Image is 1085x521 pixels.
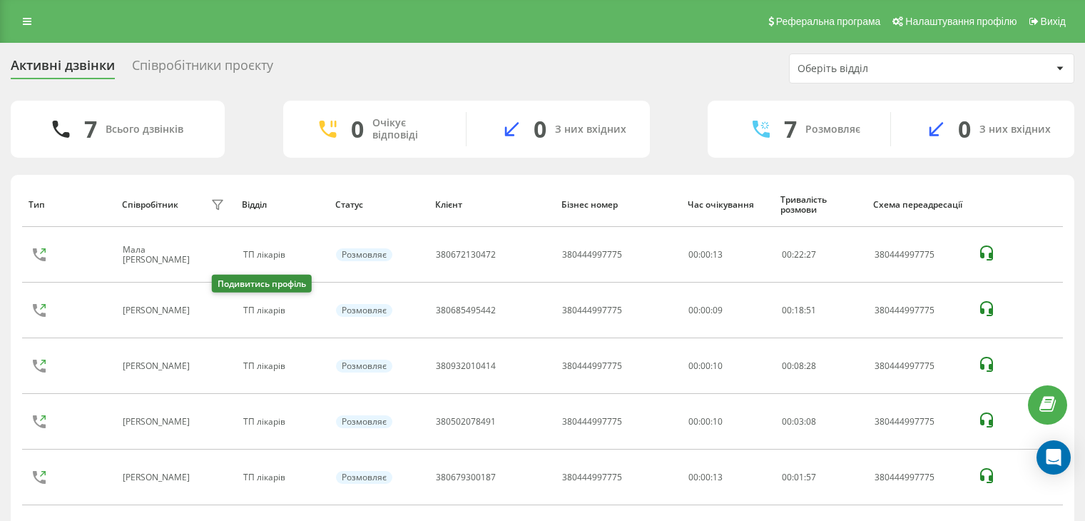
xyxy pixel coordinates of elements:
[562,305,622,315] div: 380444997775
[782,305,816,315] div: : :
[436,250,496,260] div: 380672130472
[435,200,548,210] div: Клієнт
[688,361,765,371] div: 00:00:10
[805,123,860,136] div: Розмовляє
[562,472,622,482] div: 380444997775
[875,305,962,315] div: 380444997775
[780,195,860,216] div: Тривалість розмови
[336,248,392,261] div: Розмовляє
[123,361,193,371] div: [PERSON_NAME]
[123,245,207,265] div: Мала [PERSON_NAME]
[782,417,816,427] div: : :
[336,415,392,428] div: Розмовляє
[123,305,193,315] div: [PERSON_NAME]
[782,415,792,428] span: 00
[555,123,626,136] div: З них вхідних
[688,417,765,427] div: 00:00:10
[688,305,765,315] div: 00:00:09
[794,415,804,428] span: 03
[782,472,816,482] div: : :
[336,471,392,484] div: Розмовляє
[123,417,193,427] div: [PERSON_NAME]
[794,304,804,316] span: 18
[958,116,971,143] div: 0
[776,16,881,27] span: Реферальна програма
[806,248,816,260] span: 27
[132,58,273,80] div: Співробітники проєкту
[873,200,963,210] div: Схема переадресації
[242,200,321,210] div: Відділ
[806,471,816,483] span: 57
[875,250,962,260] div: 380444997775
[29,200,108,210] div: Тип
[243,417,320,427] div: ТП лікарів
[534,116,546,143] div: 0
[875,417,962,427] div: 380444997775
[11,58,115,80] div: Активні дзвінки
[875,472,962,482] div: 380444997775
[784,116,797,143] div: 7
[84,116,97,143] div: 7
[806,360,816,372] span: 28
[562,417,622,427] div: 380444997775
[875,361,962,371] div: 380444997775
[782,361,816,371] div: : :
[243,305,320,315] div: ТП лікарів
[806,304,816,316] span: 51
[794,248,804,260] span: 22
[794,471,804,483] span: 01
[436,305,496,315] div: 380685495442
[1041,16,1066,27] span: Вихід
[106,123,183,136] div: Всього дзвінків
[782,471,792,483] span: 00
[806,415,816,428] span: 08
[798,63,968,75] div: Оберіть відділ
[561,200,674,210] div: Бізнес номер
[562,361,622,371] div: 380444997775
[436,417,496,427] div: 380502078491
[436,361,496,371] div: 380932010414
[782,250,816,260] div: : :
[688,472,765,482] div: 00:00:13
[436,472,496,482] div: 380679300187
[688,250,765,260] div: 00:00:13
[905,16,1017,27] span: Налаштування профілю
[562,250,622,260] div: 380444997775
[782,360,792,372] span: 00
[351,116,364,143] div: 0
[243,250,320,260] div: ТП лікарів
[688,200,767,210] div: Час очікування
[336,304,392,317] div: Розмовляє
[212,275,312,293] div: Подивитись профіль
[1036,440,1071,475] div: Open Intercom Messenger
[336,360,392,373] div: Розмовляє
[979,123,1051,136] div: З них вхідних
[243,472,320,482] div: ТП лікарів
[372,117,444,141] div: Очікує відповіді
[122,200,178,210] div: Співробітник
[243,361,320,371] div: ТП лікарів
[782,304,792,316] span: 00
[123,472,193,482] div: [PERSON_NAME]
[335,200,422,210] div: Статус
[794,360,804,372] span: 08
[782,248,792,260] span: 00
